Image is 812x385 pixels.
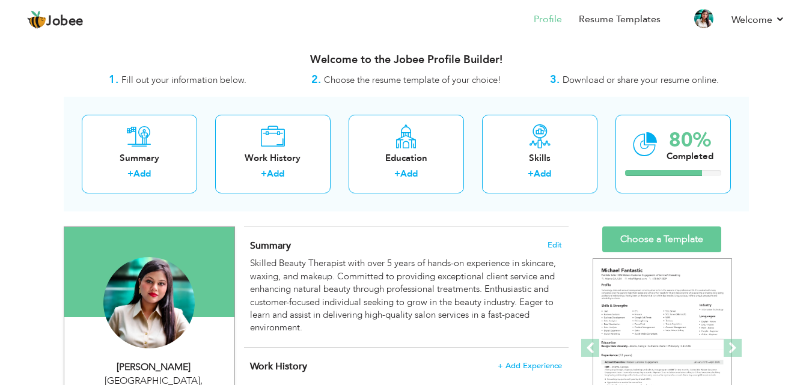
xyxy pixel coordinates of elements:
[127,168,133,180] label: +
[250,360,561,372] h4: This helps to show the companies you have worked for.
[103,257,195,348] img: Ruhi Tauseef
[550,72,560,87] strong: 3.
[64,54,749,66] h3: Welcome to the Jobee Profile Builder!
[667,130,713,150] div: 80%
[133,168,151,180] a: Add
[109,72,118,87] strong: 1.
[311,72,321,87] strong: 2.
[492,152,588,165] div: Skills
[498,362,562,370] span: + Add Experience
[394,168,400,180] label: +
[548,241,562,249] span: Edit
[667,150,713,163] div: Completed
[731,13,785,27] a: Welcome
[91,152,188,165] div: Summary
[46,15,84,28] span: Jobee
[73,360,234,374] div: [PERSON_NAME]
[250,240,561,252] h4: Adding a summary is a quick and easy way to highlight your experience and interests.
[602,226,721,252] a: Choose a Template
[579,13,661,26] a: Resume Templates
[400,168,418,180] a: Add
[27,10,46,29] img: jobee.io
[694,9,713,28] img: Profile Img
[358,152,454,165] div: Education
[250,360,307,373] span: Work History
[267,168,284,180] a: Add
[528,168,534,180] label: +
[563,74,719,86] span: Download or share your resume online.
[121,74,246,86] span: Fill out your information below.
[250,239,291,252] span: Summary
[534,13,562,26] a: Profile
[261,168,267,180] label: +
[534,168,551,180] a: Add
[225,152,321,165] div: Work History
[250,257,561,335] div: Skilled Beauty Therapist with over 5 years of hands-on experience in skincare, waxing, and makeup...
[324,74,501,86] span: Choose the resume template of your choice!
[27,10,84,29] a: Jobee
